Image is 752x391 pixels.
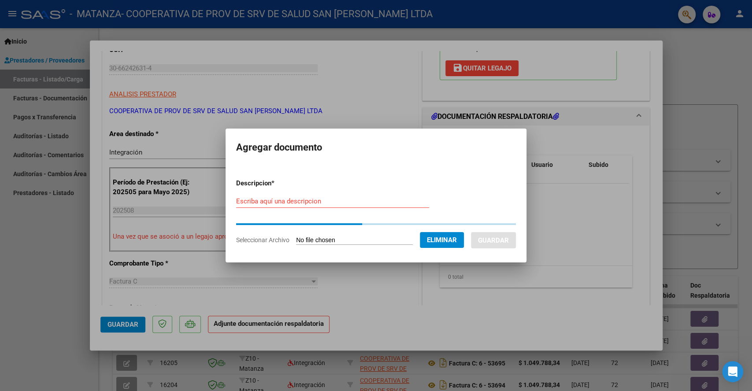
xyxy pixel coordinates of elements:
[236,178,320,188] p: Descripcion
[427,236,457,244] span: Eliminar
[722,361,743,382] div: Open Intercom Messenger
[236,139,516,156] h2: Agregar documento
[236,236,289,243] span: Seleccionar Archivo
[478,236,509,244] span: Guardar
[471,232,516,248] button: Guardar
[420,232,464,248] button: Eliminar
